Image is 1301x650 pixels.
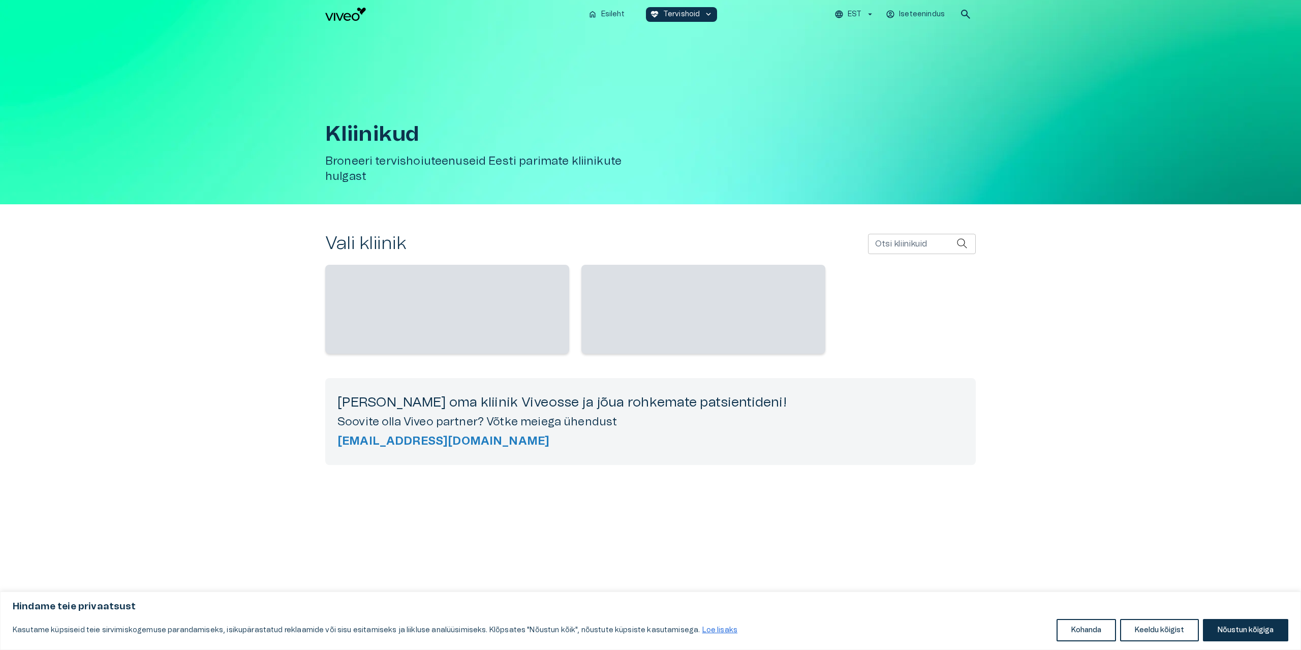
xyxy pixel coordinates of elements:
h2: Vali kliinik [325,233,406,255]
h4: [PERSON_NAME] oma kliinik Viveosse ja jõua rohkemate patsientideni! [337,394,964,411]
span: home [588,10,597,19]
h5: [EMAIL_ADDRESS][DOMAIN_NAME] [337,434,964,449]
button: Iseteenindus [884,7,947,22]
button: open search modal [955,4,976,24]
h1: Kliinikud [325,122,655,146]
p: EST [848,9,861,20]
button: EST [833,7,876,22]
button: Kohanda [1057,619,1116,641]
a: Navigate to homepage [325,8,580,21]
a: Loe lisaks [702,626,738,634]
a: Send partnership email to viveo [337,434,964,449]
button: Nõustun kõigiga [1203,619,1288,641]
p: Tervishoid [663,9,700,20]
h5: Broneeri tervishoiuteenuseid Eesti parimate kliinikute hulgast [325,154,655,184]
span: search [959,8,972,20]
p: Hindame teie privaatsust [13,601,1288,613]
span: ‌ [325,265,569,354]
img: Viveo logo [325,8,366,21]
span: ecg_heart [650,10,659,19]
button: ecg_heartTervishoidkeyboard_arrow_down [646,7,718,22]
span: ‌ [581,265,825,354]
span: keyboard_arrow_down [704,10,713,19]
button: homeEsileht [584,7,630,22]
p: Iseteenindus [899,9,945,20]
h5: Soovite olla Viveo partner? Võtke meiega ühendust [337,415,964,429]
p: Kasutame küpsiseid teie sirvimiskogemuse parandamiseks, isikupärastatud reklaamide või sisu esita... [13,624,738,636]
p: Esileht [601,9,625,20]
button: Keeldu kõigist [1120,619,1199,641]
